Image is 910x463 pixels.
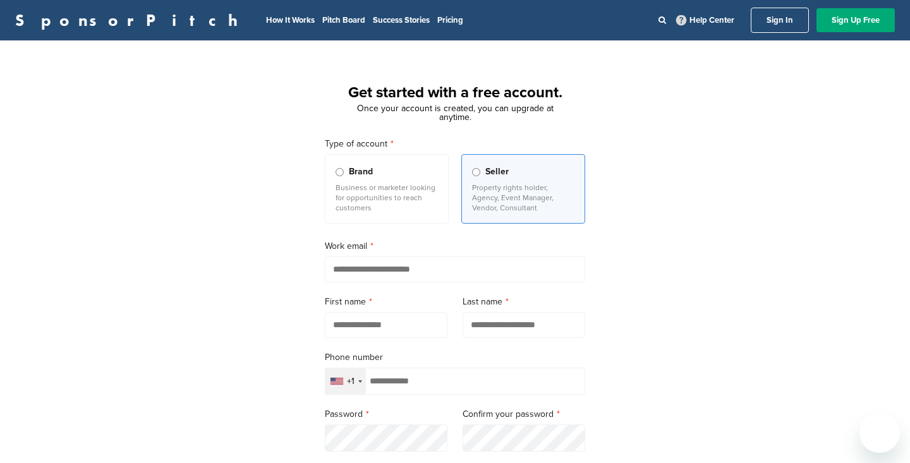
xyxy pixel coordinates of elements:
[336,168,344,176] input: Brand Business or marketer looking for opportunities to reach customers
[322,15,365,25] a: Pitch Board
[336,183,438,213] p: Business or marketer looking for opportunities to reach customers
[325,295,447,309] label: First name
[674,13,737,28] a: Help Center
[485,165,509,179] span: Seller
[373,15,430,25] a: Success Stories
[357,103,554,123] span: Once your account is created, you can upgrade at anytime.
[751,8,809,33] a: Sign In
[347,377,355,386] div: +1
[816,8,895,32] a: Sign Up Free
[463,407,585,421] label: Confirm your password
[859,412,900,453] iframe: Button to launch messaging window
[325,368,366,394] div: Selected country
[325,137,585,151] label: Type of account
[349,165,373,179] span: Brand
[472,183,574,213] p: Property rights holder, Agency, Event Manager, Vendor, Consultant
[325,351,585,364] label: Phone number
[310,81,600,104] h1: Get started with a free account.
[325,239,585,253] label: Work email
[15,12,246,28] a: SponsorPitch
[325,407,447,421] label: Password
[437,15,463,25] a: Pricing
[266,15,315,25] a: How It Works
[472,168,480,176] input: Seller Property rights holder, Agency, Event Manager, Vendor, Consultant
[463,295,585,309] label: Last name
